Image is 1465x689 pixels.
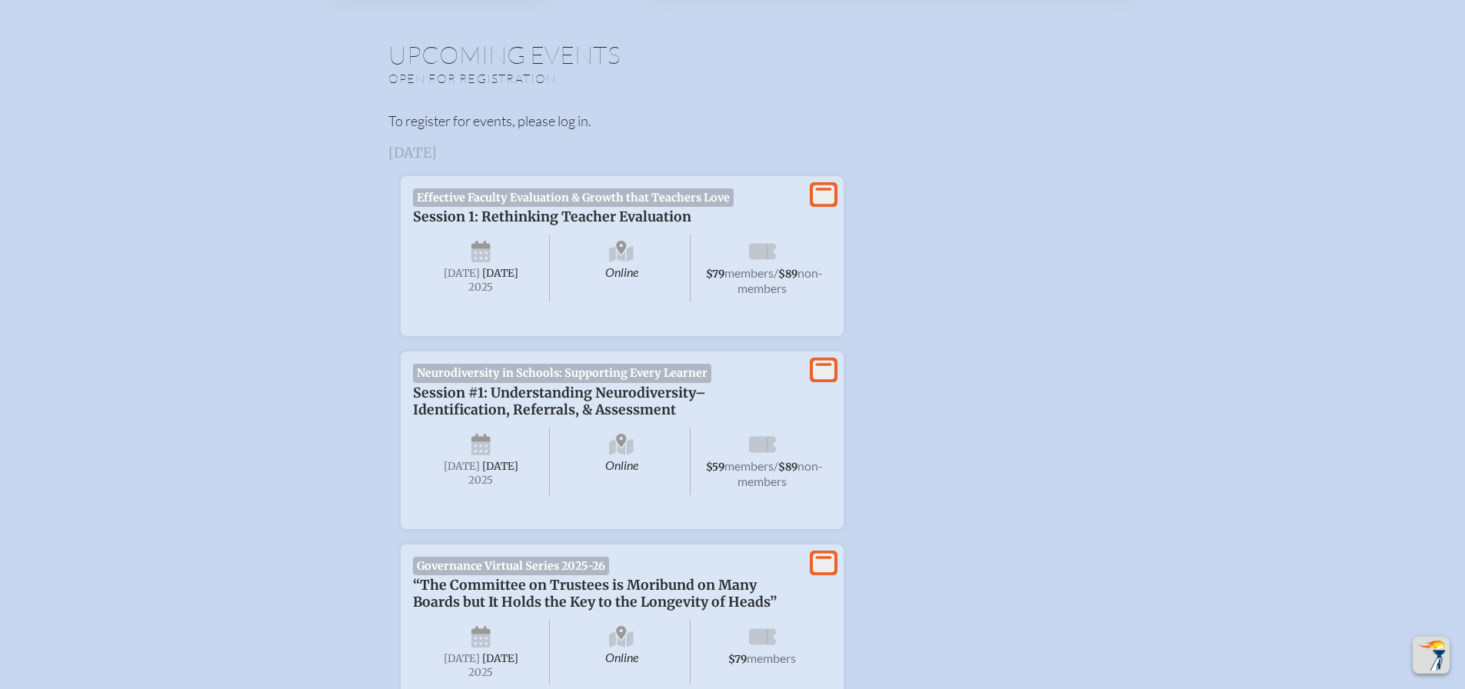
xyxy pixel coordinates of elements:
[778,461,797,474] span: $89
[444,652,480,665] span: [DATE]
[724,265,774,280] span: members
[444,267,480,280] span: [DATE]
[706,268,724,281] span: $79
[388,145,1077,161] h3: [DATE]
[482,267,518,280] span: [DATE]
[388,111,1077,131] p: To register for events, please log in.
[425,281,538,293] span: 2025
[413,384,706,418] span: Session #1: Understanding Neurodiversity–Identification, Referrals, & Assessment
[553,620,691,684] span: Online
[737,265,823,295] span: non-members
[388,42,1077,67] h1: Upcoming Events
[413,364,712,382] span: Neurodiversity in Schools: Supporting Every Learner
[413,577,777,611] span: “The Committee on Trustees is Moribund on Many Boards but It Holds the Key to the Longevity of He...
[444,460,480,473] span: [DATE]
[425,667,538,678] span: 2025
[1416,640,1447,671] img: To the top
[425,474,538,486] span: 2025
[1413,637,1450,674] button: Scroll Top
[774,265,778,280] span: /
[737,458,823,488] span: non-members
[778,268,797,281] span: $89
[747,651,796,665] span: members
[553,428,691,495] span: Online
[774,458,778,473] span: /
[482,652,518,665] span: [DATE]
[413,188,734,207] span: Effective Faculty Evaluation & Growth that Teachers Love
[553,235,691,302] span: Online
[724,458,774,473] span: members
[482,460,518,473] span: [DATE]
[413,208,691,225] span: Session 1: Rethinking Teacher Evaluation
[728,653,747,666] span: $79
[413,557,610,575] span: Governance Virtual Series 2025-26
[388,71,794,86] p: Open for registration
[706,461,724,474] span: $59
